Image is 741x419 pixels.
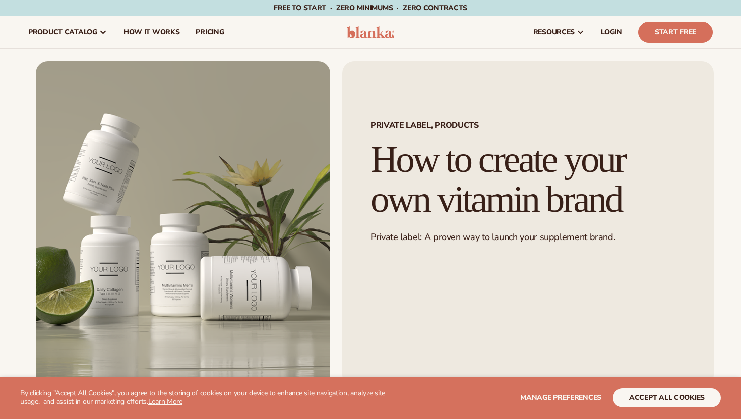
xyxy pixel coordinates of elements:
[36,61,330,387] img: A few personalized vitamin bottles with your brand sitting next to one another with a sliced lime...
[601,28,622,36] span: LOGIN
[371,121,686,129] span: Private label, Products
[525,16,593,48] a: resources
[371,140,686,219] h1: How to create your own vitamin brand
[638,22,713,43] a: Start Free
[613,388,721,407] button: accept all cookies
[593,16,630,48] a: LOGIN
[520,393,601,402] span: Manage preferences
[371,231,686,243] p: Private label: A proven way to launch your supplement brand.
[188,16,232,48] a: pricing
[274,3,467,13] span: Free to start · ZERO minimums · ZERO contracts
[115,16,188,48] a: How It Works
[533,28,575,36] span: resources
[520,388,601,407] button: Manage preferences
[148,397,182,406] a: Learn More
[196,28,224,36] span: pricing
[347,26,395,38] img: logo
[124,28,180,36] span: How It Works
[20,389,394,406] p: By clicking "Accept All Cookies", you agree to the storing of cookies on your device to enhance s...
[28,28,97,36] span: product catalog
[20,16,115,48] a: product catalog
